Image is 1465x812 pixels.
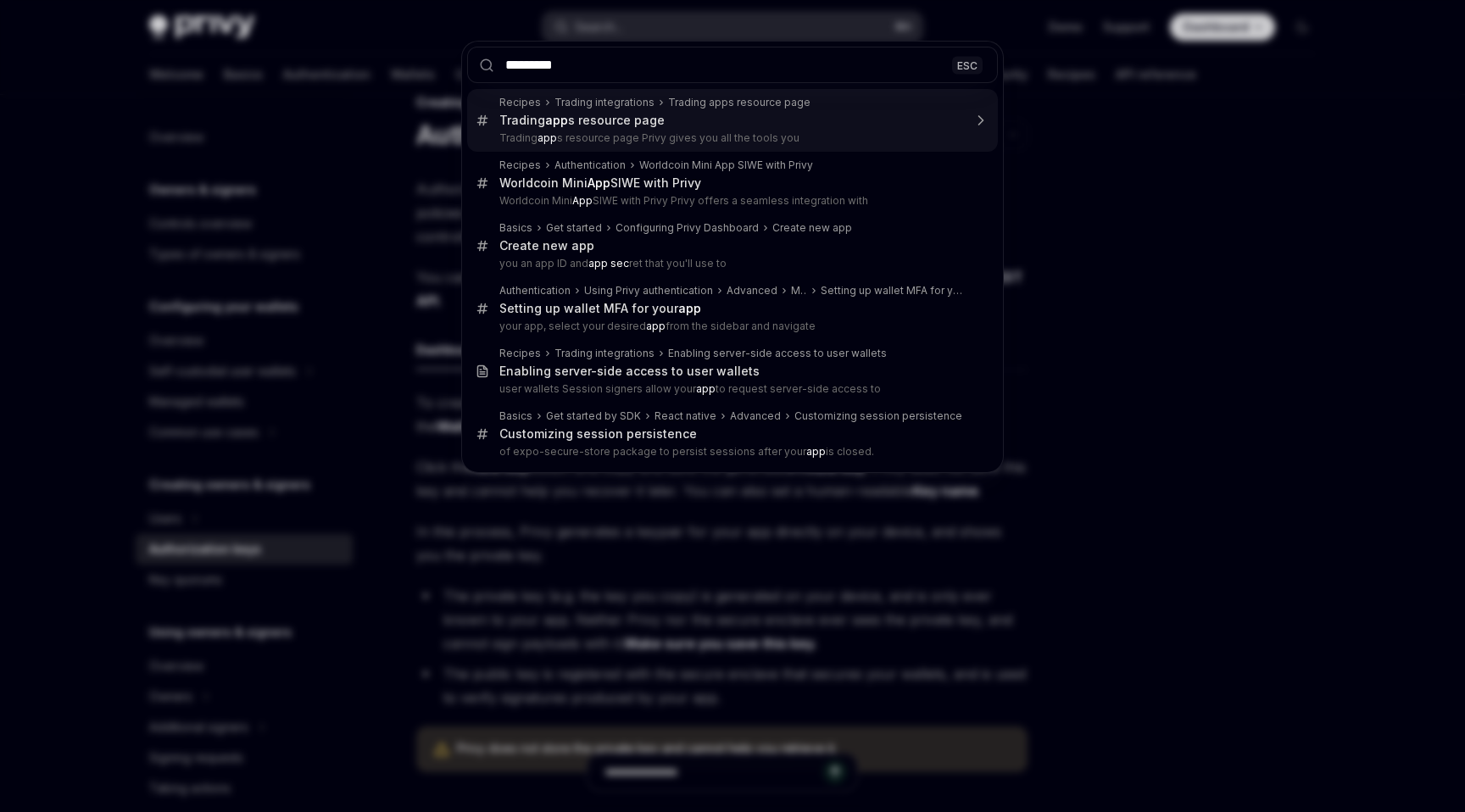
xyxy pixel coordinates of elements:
[499,320,962,333] p: your app, select your desired from the sidebar and navigate
[952,56,983,74] div: ESC
[554,159,626,172] div: Authentication
[772,221,852,235] div: Create new app
[668,347,887,360] div: Enabling server-side access to user wallets
[655,409,716,423] div: React native
[639,159,813,172] div: Worldcoin Mini App SIWE with Privy
[546,221,602,235] div: Get started
[499,409,532,423] div: Basics
[572,194,593,207] b: App
[791,284,807,298] div: MFA
[499,194,962,208] p: Worldcoin Mini SIWE with Privy Privy offers a seamless integration with
[499,301,701,316] div: Setting up wallet MFA for your
[546,409,641,423] div: Get started by SDK
[616,221,759,235] div: Configuring Privy Dashboard
[499,426,697,442] div: Customizing session persistence
[538,131,557,144] b: app
[499,131,962,145] p: Trading s resource page Privy gives you all the tools you
[499,221,532,235] div: Basics
[499,96,541,109] div: Recipes
[499,364,760,379] div: Enabling server-side access to user wallets
[554,347,655,360] div: Trading integrations
[588,175,610,190] b: App
[499,284,571,298] div: Authentication
[668,96,810,109] div: Trading apps resource page
[554,96,655,109] div: Trading integrations
[794,409,962,423] div: Customizing session persistence
[499,382,962,396] p: user wallets Session signers allow your to request server-side access to
[499,175,701,191] div: Worldcoin Mini SIWE with Privy
[499,113,665,128] div: Trading s resource page
[545,113,568,127] b: app
[646,320,666,332] b: app
[499,159,541,172] div: Recipes
[588,257,629,270] b: app sec
[584,284,713,298] div: Using Privy authentication
[806,445,826,458] b: app
[696,382,716,395] b: app
[499,257,962,270] p: you an app ID and ret that you'll use to
[499,347,541,360] div: Recipes
[727,284,777,298] div: Advanced
[821,284,962,298] div: Setting up wallet MFA for your app
[678,301,701,315] b: app
[730,409,781,423] div: Advanced
[499,238,594,253] div: Create new app
[499,445,962,459] p: of expo-secure-store package to persist sessions after your is closed.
